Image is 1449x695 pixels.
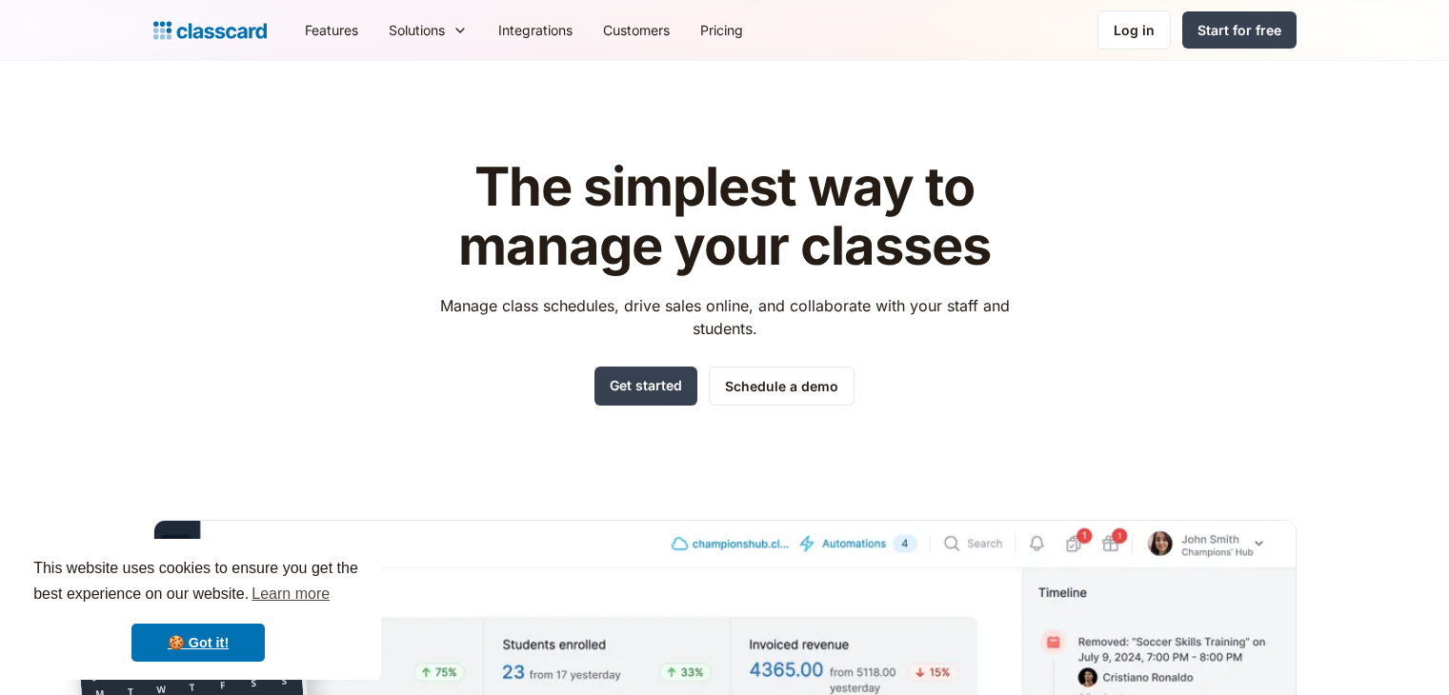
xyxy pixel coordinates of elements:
[249,580,332,608] a: learn more about cookies
[389,20,445,40] div: Solutions
[709,367,855,406] a: Schedule a demo
[588,9,685,51] a: Customers
[131,624,265,662] a: dismiss cookie message
[594,367,697,406] a: Get started
[153,17,267,44] a: home
[1197,20,1281,40] div: Start for free
[15,539,381,680] div: cookieconsent
[290,9,373,51] a: Features
[685,9,758,51] a: Pricing
[1097,10,1171,50] a: Log in
[422,294,1027,340] p: Manage class schedules, drive sales online, and collaborate with your staff and students.
[483,9,588,51] a: Integrations
[422,158,1027,275] h1: The simplest way to manage your classes
[373,9,483,51] div: Solutions
[1114,20,1155,40] div: Log in
[33,557,363,608] span: This website uses cookies to ensure you get the best experience on our website.
[1182,11,1297,49] a: Start for free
